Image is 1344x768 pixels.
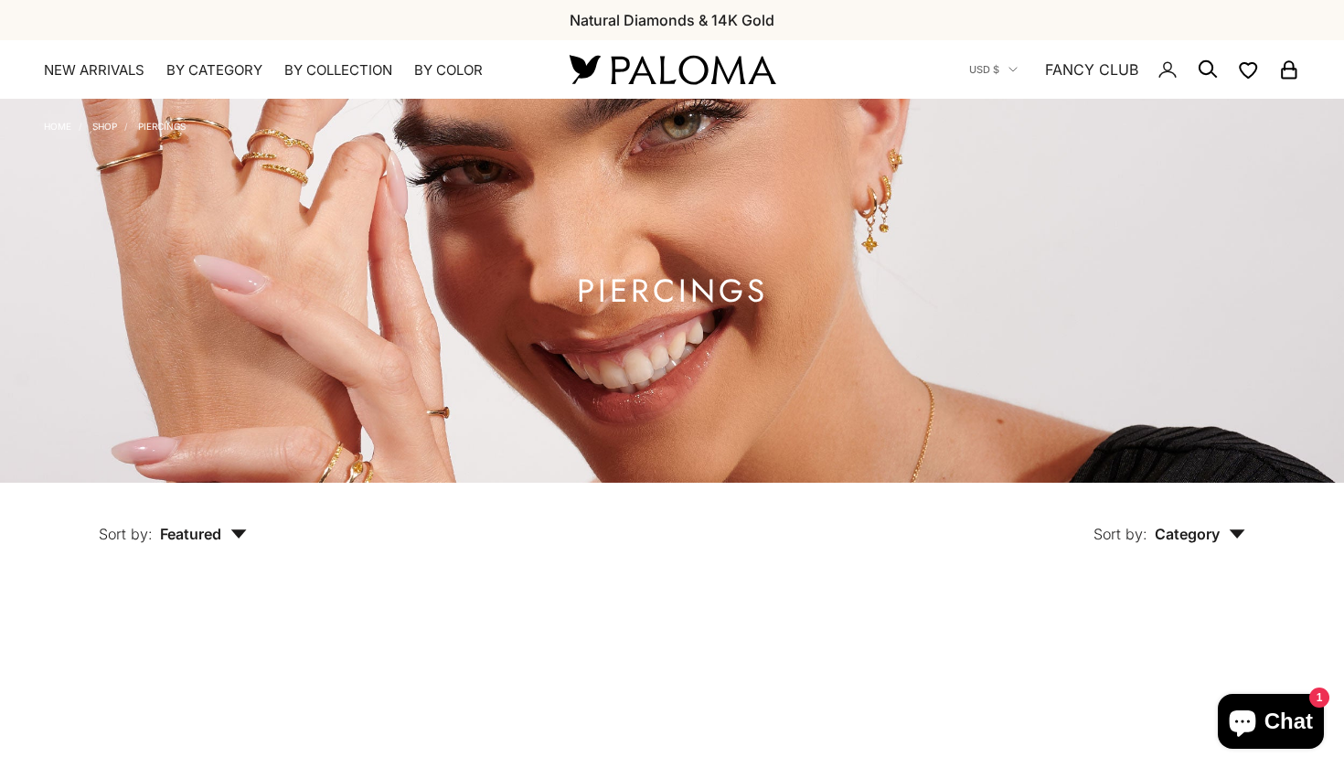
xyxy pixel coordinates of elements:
nav: Secondary navigation [969,40,1300,99]
h1: Piercings [577,280,768,303]
summary: By Category [166,61,262,80]
a: Home [44,121,71,132]
summary: By Collection [284,61,392,80]
nav: Breadcrumb [44,117,186,132]
span: Category [1155,525,1245,543]
span: Sort by: [99,525,153,543]
a: Shop [92,121,117,132]
button: USD $ [969,61,1018,78]
a: FANCY CLUB [1045,58,1138,81]
span: Featured [160,525,247,543]
summary: By Color [414,61,483,80]
p: Natural Diamonds & 14K Gold [570,8,774,32]
span: USD $ [969,61,999,78]
a: NEW ARRIVALS [44,61,144,80]
button: Sort by: Featured [57,483,289,560]
a: Piercings [138,121,186,132]
inbox-online-store-chat: Shopify online store chat [1212,694,1329,753]
button: Sort by: Category [1051,483,1287,560]
nav: Primary navigation [44,61,526,80]
span: Sort by: [1093,525,1147,543]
